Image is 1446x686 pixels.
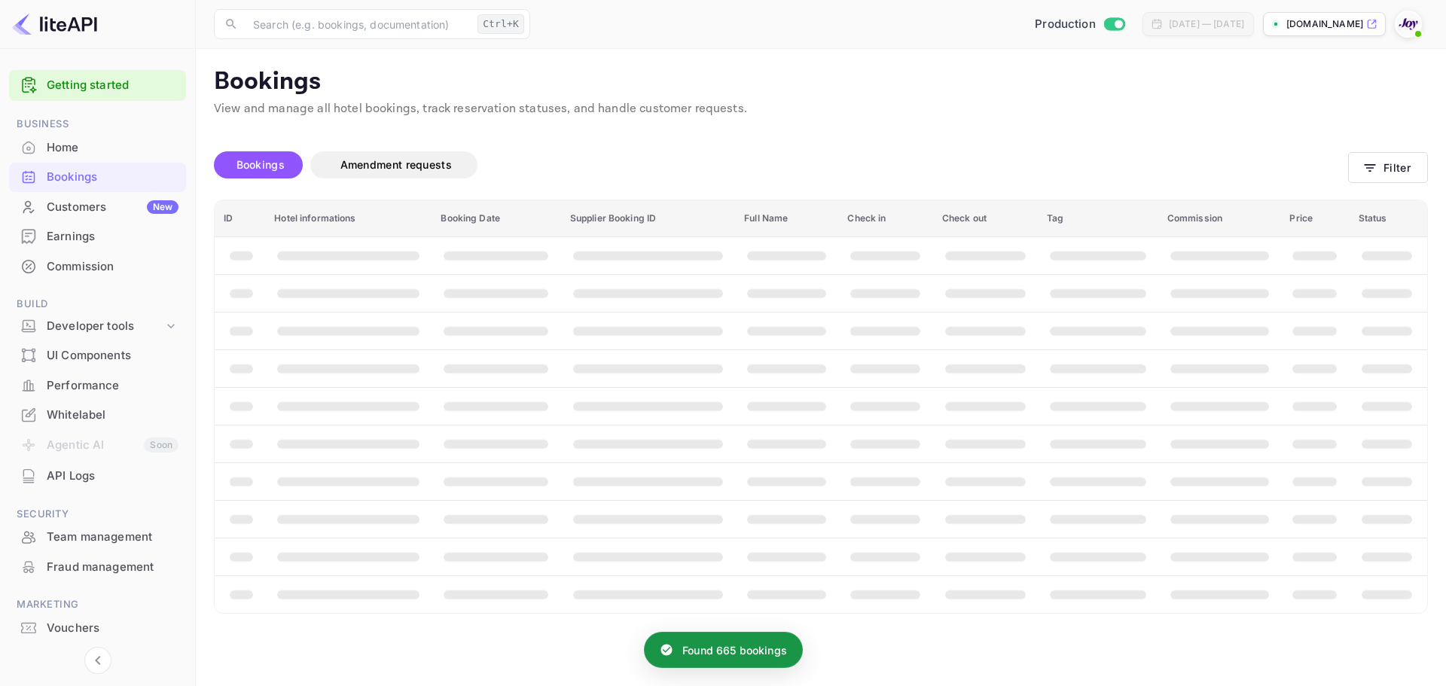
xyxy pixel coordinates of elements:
a: Performance [9,371,186,399]
div: [DATE] — [DATE] [1169,17,1244,31]
th: Booking Date [432,200,560,237]
div: Developer tools [9,313,186,340]
span: Security [9,506,186,523]
th: Status [1350,200,1427,237]
div: Team management [47,529,178,546]
div: Commission [9,252,186,282]
img: LiteAPI logo [12,12,97,36]
div: Commission [47,258,178,276]
div: API Logs [9,462,186,491]
span: Production [1035,16,1096,33]
p: Found 665 bookings [682,642,787,658]
p: View and manage all hotel bookings, track reservation statuses, and handle customer requests. [214,100,1428,118]
p: [DOMAIN_NAME] [1286,17,1363,31]
div: Team management [9,523,186,552]
p: Bookings [214,67,1428,97]
div: Fraud management [47,559,178,576]
span: Build [9,296,186,313]
a: Home [9,133,186,161]
a: Fraud management [9,553,186,581]
a: CustomersNew [9,193,186,221]
div: Home [9,133,186,163]
img: With Joy [1396,12,1420,36]
div: UI Components [47,347,178,364]
input: Search (e.g. bookings, documentation) [244,9,471,39]
a: Commission [9,252,186,280]
div: API Logs [47,468,178,485]
div: account-settings tabs [214,151,1348,178]
th: Check out [933,200,1038,237]
div: CustomersNew [9,193,186,222]
a: API Logs [9,462,186,489]
span: Amendment requests [340,158,452,171]
div: Switch to Sandbox mode [1029,16,1130,33]
div: Bookings [9,163,186,192]
button: Filter [1348,152,1428,183]
div: Earnings [9,222,186,252]
a: Whitelabel [9,401,186,428]
th: Hotel informations [265,200,432,237]
a: Earnings [9,222,186,250]
th: Tag [1038,200,1158,237]
table: booking table [215,200,1427,613]
div: Performance [9,371,186,401]
div: Earnings [47,228,178,245]
a: Getting started [47,77,178,94]
div: Vouchers [9,614,186,643]
div: Home [47,139,178,157]
span: Marketing [9,596,186,613]
th: Supplier Booking ID [561,200,735,237]
a: Bookings [9,163,186,191]
div: Performance [47,377,178,395]
div: Bookings [47,169,178,186]
th: Full Name [735,200,838,237]
a: UI Components [9,341,186,369]
a: Vouchers [9,614,186,642]
span: Business [9,116,186,133]
span: Bookings [236,158,285,171]
th: Price [1280,200,1349,237]
div: Getting started [9,70,186,101]
div: New [147,200,178,214]
a: Team management [9,523,186,550]
div: Whitelabel [9,401,186,430]
div: Developer tools [47,318,163,335]
div: Ctrl+K [477,14,524,34]
div: Vouchers [47,620,178,637]
div: UI Components [9,341,186,370]
div: Whitelabel [47,407,178,424]
th: Check in [838,200,932,237]
div: Customers [47,199,178,216]
th: ID [215,200,265,237]
button: Collapse navigation [84,647,111,674]
div: Fraud management [9,553,186,582]
th: Commission [1158,200,1281,237]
